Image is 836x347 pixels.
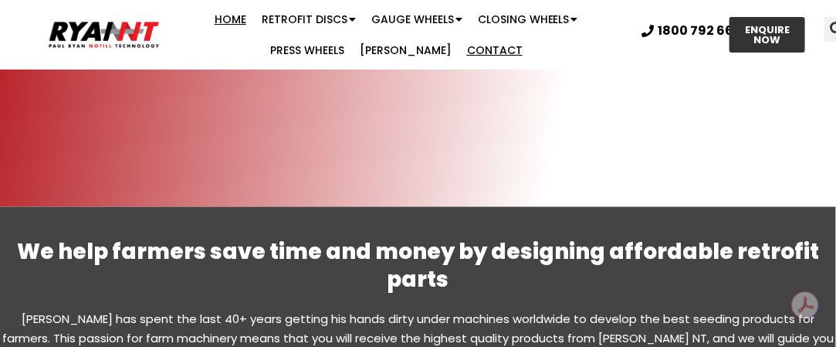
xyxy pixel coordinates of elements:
a: Contact [459,35,530,66]
a: Closing Wheels [470,4,586,35]
a: [PERSON_NAME] [352,35,459,66]
a: Home [207,4,254,35]
a: 1800 792 668 [642,25,743,37]
a: ENQUIRE NOW [729,17,805,53]
a: Press Wheels [262,35,352,66]
span: 1800 792 668 [658,25,743,37]
a: Gauge Wheels [364,4,470,35]
span: ENQUIRE NOW [743,25,791,45]
a: Retrofit Discs [254,4,364,35]
img: Ryan NT logo [46,17,162,53]
nav: Menu [162,4,631,66]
